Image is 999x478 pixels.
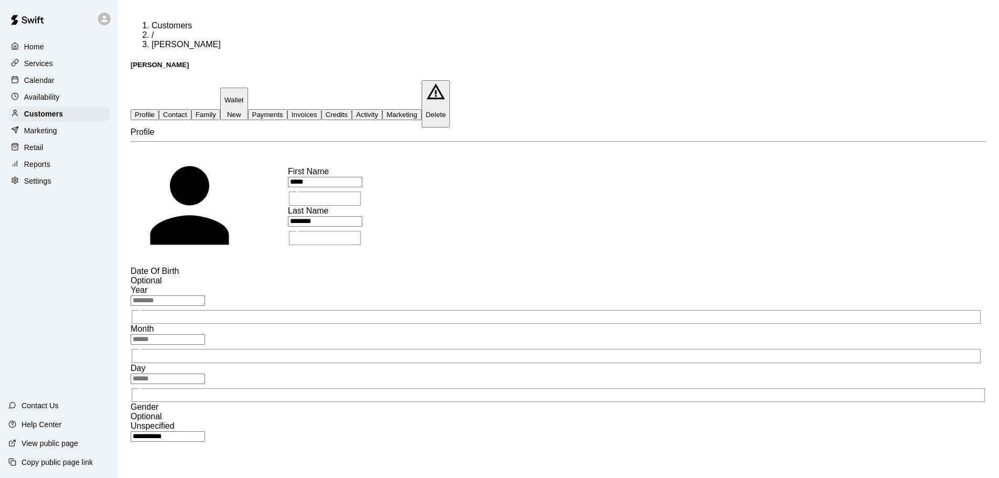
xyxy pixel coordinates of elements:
[131,128,154,136] span: Profile
[288,206,328,215] span: Last Name
[24,41,44,52] p: Home
[22,419,61,430] p: Help Center
[24,92,60,102] p: Availability
[131,80,986,127] div: basic tabs example
[24,109,63,119] p: Customers
[22,400,59,411] p: Contact Us
[426,111,446,119] p: Delete
[131,402,158,411] span: Gender
[227,111,241,119] span: New
[131,267,179,275] span: Date Of Birth
[22,457,93,468] p: Copy public page link
[24,159,50,169] p: Reports
[382,109,422,120] button: Marketing
[24,75,55,86] p: Calendar
[152,30,986,40] li: /
[8,89,110,105] a: Availability
[8,56,110,71] a: Services
[8,39,110,55] a: Home
[8,106,110,122] a: Customers
[24,142,44,153] p: Retail
[288,167,329,176] span: First Name
[287,109,321,120] button: Invoices
[131,421,986,431] div: Unspecified
[8,72,110,88] a: Calendar
[131,324,154,333] span: Month
[191,109,220,120] button: Family
[131,109,159,120] button: Profile
[159,109,191,120] button: Contact
[24,176,51,186] p: Settings
[24,58,53,69] p: Services
[8,173,110,189] a: Settings
[8,140,110,155] a: Retail
[131,412,162,421] span: Optional
[152,40,221,49] span: [PERSON_NAME]
[22,438,78,449] p: View public page
[8,156,110,172] a: Reports
[248,109,287,120] button: Payments
[131,21,986,49] nav: breadcrumb
[131,61,986,69] h5: [PERSON_NAME]
[131,285,147,294] span: Year
[352,109,382,120] button: Activity
[224,96,244,104] p: Wallet
[131,364,145,373] span: Day
[321,109,352,120] button: Credits
[24,125,57,136] p: Marketing
[152,21,192,30] a: Customers
[8,123,110,139] a: Marketing
[131,276,162,285] span: Optional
